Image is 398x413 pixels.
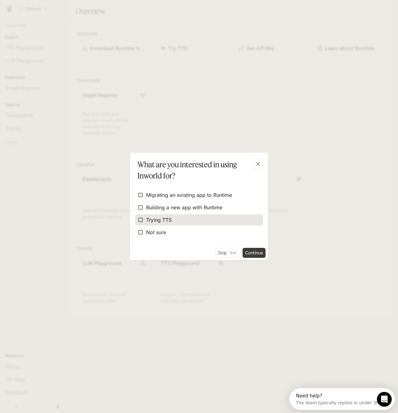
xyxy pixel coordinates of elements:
[7,5,89,10] div: Need help?
[289,388,395,410] iframe: Intercom live chat discovery launcher
[2,2,108,20] div: Open Intercom Messenger
[146,191,232,199] span: Migrating an existing app to Runtime
[243,248,266,258] button: Continue
[229,249,237,256] p: Esc
[137,159,258,181] p: What are you interested in using Inworld for?
[377,392,392,407] iframe: Intercom live chat
[7,10,89,17] div: The team typically replies in under 3h
[146,229,166,236] span: Not sure
[146,204,222,211] span: Building a new app with Runtime
[215,248,240,258] button: SkipEsc
[146,216,172,224] span: Trying TTS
